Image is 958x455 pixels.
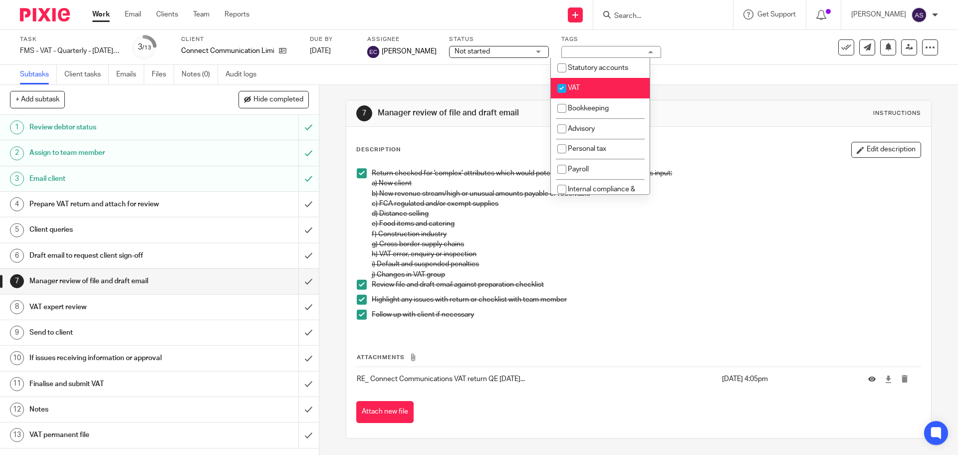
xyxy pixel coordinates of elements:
a: Clients [156,9,178,19]
button: + Add subtask [10,91,65,108]
label: Client [181,35,297,43]
h1: Finalise and submit VAT [29,377,202,392]
h1: Review debtor status [29,120,202,135]
div: FMS - VAT - Quarterly - [DATE] - [DATE] [20,46,120,56]
input: Search [613,12,703,21]
a: Subtasks [20,65,57,84]
label: Tags [561,35,661,43]
span: Advisory [568,125,595,132]
a: Email [125,9,141,19]
p: j) Changes in VAT group [372,270,920,280]
button: Hide completed [239,91,309,108]
button: Attach new file [356,401,414,424]
div: FMS - VAT - Quarterly - May - July, 2025 [20,46,120,56]
p: Review file and draft email against preparation checklist [372,280,920,290]
h1: Assign to team member [29,145,202,160]
div: 3 [138,41,151,53]
h1: Manager review of file and draft email [29,274,202,289]
a: Client tasks [64,65,109,84]
div: 12 [10,403,24,417]
div: 3 [10,172,24,186]
div: 1 [10,120,24,134]
h1: Manager review of file and draft email [378,108,660,118]
div: 13 [10,428,24,442]
p: Highlight any issues with return or checklist with team member [372,295,920,305]
span: Bookkeeping [568,105,609,112]
span: [DATE] [310,47,331,54]
div: 9 [10,326,24,340]
a: Team [193,9,210,19]
span: Internal compliance & onboarding [557,186,635,203]
a: Audit logs [226,65,264,84]
span: Statutory accounts [568,64,628,71]
p: [DATE] 4:05pm [722,374,853,384]
button: Edit description [851,142,921,158]
p: Follow up with client if necessary [372,310,920,320]
p: Return checked for 'complex' attributes which would potentially require [PERSON_NAME]'s input: a)... [372,168,920,270]
label: Assignee [367,35,437,43]
div: 5 [10,223,24,237]
h1: Draft email to request client sign-off [29,248,202,263]
h1: VAT expert review [29,300,202,315]
label: Status [449,35,549,43]
h1: If issues receiving information or approval [29,351,202,366]
img: Pixie [20,8,70,21]
h1: Notes [29,402,202,417]
a: Download [885,374,892,384]
small: /13 [142,45,151,50]
span: Personal tax [568,145,606,152]
span: Get Support [757,11,796,18]
a: Notes (0) [182,65,218,84]
a: Emails [116,65,144,84]
div: 7 [356,105,372,121]
a: Files [152,65,174,84]
div: 11 [10,377,24,391]
span: Not started [455,48,490,55]
div: 8 [10,300,24,314]
img: svg%3E [367,46,379,58]
label: Task [20,35,120,43]
p: Description [356,146,401,154]
label: Due by [310,35,355,43]
span: VAT [568,84,580,91]
h1: Prepare VAT return and attach for review [29,197,202,212]
h1: Email client [29,171,202,186]
h1: Send to client [29,325,202,340]
span: Payroll [568,166,589,173]
h1: VAT permanent file [29,428,202,443]
span: Hide completed [253,96,303,104]
div: 2 [10,146,24,160]
span: Attachments [357,355,405,360]
div: 4 [10,197,24,211]
div: 7 [10,274,24,288]
div: 6 [10,249,24,263]
p: [PERSON_NAME] [851,9,906,19]
a: Reports [225,9,249,19]
h1: Client queries [29,222,202,237]
div: 10 [10,351,24,365]
a: Work [92,9,110,19]
p: RE_ Connect Communications VAT return QE [DATE]... [357,374,717,384]
div: Instructions [873,109,921,117]
p: Connect Communication Limited [181,46,274,56]
span: [PERSON_NAME] [382,46,437,56]
img: svg%3E [911,7,927,23]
